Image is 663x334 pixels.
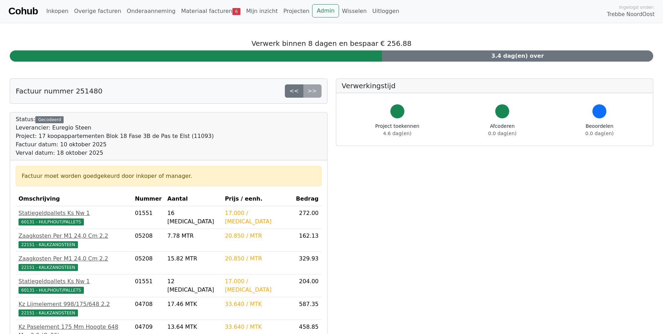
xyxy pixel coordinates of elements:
span: 60131 - HULPHOUT/PALLETS [19,218,84,225]
div: 13.64 MTK [167,323,219,331]
div: Kz Lijmelement 998/175/648 2.2 [19,300,129,308]
a: Uitloggen [369,4,402,18]
th: Prijs / eenh. [222,192,289,206]
div: 3.4 dag(en) over [382,50,653,62]
td: 329.93 [289,252,321,274]
div: 17.000 / [MEDICAL_DATA] [225,277,286,294]
div: 12 [MEDICAL_DATA] [167,277,219,294]
th: Omschrijving [16,192,132,206]
div: Factuur datum: 10 oktober 2025 [16,140,214,149]
div: Statiegeldpallets Ks Nw 1 [19,209,129,217]
span: 22151 - KALKZANDSTEEN [19,264,78,271]
a: Inkopen [43,4,71,18]
td: 05208 [132,252,165,274]
td: 05208 [132,229,165,252]
td: 272.00 [289,206,321,229]
div: 7.78 MTR [167,232,219,240]
div: Factuur moet worden goedgekeurd door inkoper of manager. [22,172,316,180]
div: 16 [MEDICAL_DATA] [167,209,219,226]
td: 01551 [132,274,165,297]
a: Zaagkosten Per M1 24,0 Cm 2.222151 - KALKZANDSTEEN [19,255,129,271]
div: 17.46 MTK [167,300,219,308]
a: Projecten [281,4,312,18]
div: Afcoderen [488,123,517,137]
div: Project toekennen [375,123,419,137]
div: Statiegeldpallets Ks Nw 1 [19,277,129,286]
div: 20.850 / MTR [225,232,286,240]
td: 04708 [132,297,165,320]
a: Zaagkosten Per M1 24,0 Cm 2.222151 - KALKZANDSTEEN [19,232,129,249]
span: 4.6 dag(en) [383,131,411,136]
a: Cohub [8,3,38,20]
div: Project: 17 koopappartementen Blok 18 Fase 3B de Pas te Elst (11093) [16,132,214,140]
span: Ingelogd onder: [619,4,655,11]
h5: Verwerk binnen 8 dagen en bespaar € 256.88 [10,39,653,48]
td: 587.35 [289,297,321,320]
div: 17.000 / [MEDICAL_DATA] [225,209,286,226]
td: 204.00 [289,274,321,297]
span: 0.0 dag(en) [488,131,517,136]
div: Beoordelen [585,123,614,137]
span: 22151 - KALKZANDSTEEN [19,309,78,316]
a: Statiegeldpallets Ks Nw 160131 - HULPHOUT/PALLETS [19,277,129,294]
a: Wisselen [339,4,369,18]
a: Materiaal facturen6 [178,4,243,18]
a: Admin [312,4,339,18]
a: << [285,84,303,98]
a: Statiegeldpallets Ks Nw 160131 - HULPHOUT/PALLETS [19,209,129,226]
a: Overige facturen [71,4,124,18]
a: Mijn inzicht [243,4,281,18]
div: Status: [16,115,214,157]
a: Onderaanneming [124,4,178,18]
span: 60131 - HULPHOUT/PALLETS [19,287,84,294]
div: Gecodeerd [35,116,64,123]
div: Zaagkosten Per M1 24,0 Cm 2.2 [19,255,129,263]
th: Aantal [165,192,222,206]
div: 15.82 MTR [167,255,219,263]
h5: Factuur nummer 251480 [16,87,102,95]
th: Nummer [132,192,165,206]
span: Trebbe NoordOost [607,11,655,19]
span: 0.0 dag(en) [585,131,614,136]
td: 162.13 [289,229,321,252]
span: 22151 - KALKZANDSTEEN [19,241,78,248]
div: 33.640 / MTK [225,300,286,308]
th: Bedrag [289,192,321,206]
div: Leverancier: Euregio Steen [16,124,214,132]
h5: Verwerkingstijd [342,82,648,90]
div: 33.640 / MTK [225,323,286,331]
div: 20.850 / MTR [225,255,286,263]
td: 01551 [132,206,165,229]
span: 6 [232,8,240,15]
div: Zaagkosten Per M1 24,0 Cm 2.2 [19,232,129,240]
a: Kz Lijmelement 998/175/648 2.222151 - KALKZANDSTEEN [19,300,129,317]
div: Verval datum: 18 oktober 2025 [16,149,214,157]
